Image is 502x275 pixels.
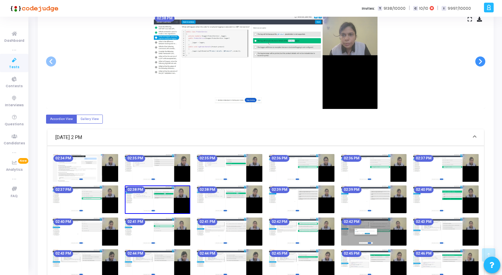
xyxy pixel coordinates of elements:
[53,186,73,193] mat-chip: 02:37 PM
[342,250,361,257] mat-chip: 02:45 PM
[270,250,289,257] mat-chip: 02:45 PM
[9,64,19,70] span: Tests
[53,155,73,162] mat-chip: 02:34 PM
[8,2,58,15] img: logo
[47,129,484,146] mat-expansion-panel-header: [DATE] 2 PM
[341,185,407,213] img: screenshot-1759050579967.jpeg
[413,185,479,213] img: screenshot-1759050610046.jpeg
[4,141,25,146] span: Candidates
[198,250,217,257] mat-chip: 02:44 PM
[154,14,378,109] img: screenshot-1759050490028.jpeg
[53,185,118,213] img: screenshot-1759050460045.jpeg
[384,6,406,11] span: 9138/10000
[53,154,118,182] img: screenshot-1759050279783.jpeg
[362,6,375,11] label: Invites:
[442,6,446,11] span: I
[342,155,361,162] mat-chip: 02:36 PM
[6,167,23,173] span: Analytics
[414,250,434,257] mat-chip: 02:46 PM
[269,185,334,213] img: screenshot-1759050550050.jpeg
[198,219,217,225] mat-chip: 02:41 PM
[125,186,145,193] mat-chip: 02:38 PM
[437,5,438,12] span: |
[269,154,334,182] img: screenshot-1759050370046.jpeg
[125,185,190,214] img: screenshot-1759050490028.jpeg
[378,6,382,11] span: T
[197,218,262,245] img: screenshot-1759050700006.jpeg
[197,185,262,213] img: screenshot-1759050520037.jpeg
[76,115,103,124] label: Gallery View
[448,6,471,11] span: 9997/10000
[341,218,407,245] img: screenshot-1759050760014.jpeg
[414,155,434,162] mat-chip: 02:37 PM
[414,219,434,225] mat-chip: 02:43 PM
[342,219,361,225] mat-chip: 02:42 PM
[5,103,24,108] span: Interviews
[5,122,24,127] span: Questions
[18,158,28,164] span: New
[269,218,334,245] img: screenshot-1759050729986.jpeg
[413,6,418,11] span: C
[270,155,289,162] mat-chip: 02:36 PM
[125,250,145,257] mat-chip: 02:44 PM
[125,219,145,225] mat-chip: 02:41 PM
[6,84,23,89] span: Contests
[125,218,190,245] img: screenshot-1759050670008.jpeg
[198,155,217,162] mat-chip: 02:35 PM
[342,186,361,193] mat-chip: 02:39 PM
[53,218,118,245] img: screenshot-1759050640008.jpeg
[125,154,190,182] img: screenshot-1759050310047.jpeg
[55,134,468,141] mat-panel-title: [DATE] 2 PM
[341,154,407,182] img: screenshot-1759050400050.jpeg
[270,186,289,193] mat-chip: 02:39 PM
[125,155,145,162] mat-chip: 02:35 PM
[419,6,428,11] span: 10/10
[4,38,24,44] span: Dashboard
[409,5,410,12] span: |
[413,218,479,245] img: screenshot-1759050790014.jpeg
[197,154,262,182] img: screenshot-1759050340043.jpeg
[413,154,479,182] img: screenshot-1759050430049.jpeg
[11,193,18,199] span: FAQ
[414,186,434,193] mat-chip: 02:40 PM
[53,250,73,257] mat-chip: 02:43 PM
[155,15,175,22] mat-chip: 02:38 PM
[46,115,77,124] label: Accordion View
[53,219,73,225] mat-chip: 02:40 PM
[198,186,217,193] mat-chip: 02:38 PM
[270,219,289,225] mat-chip: 02:42 PM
